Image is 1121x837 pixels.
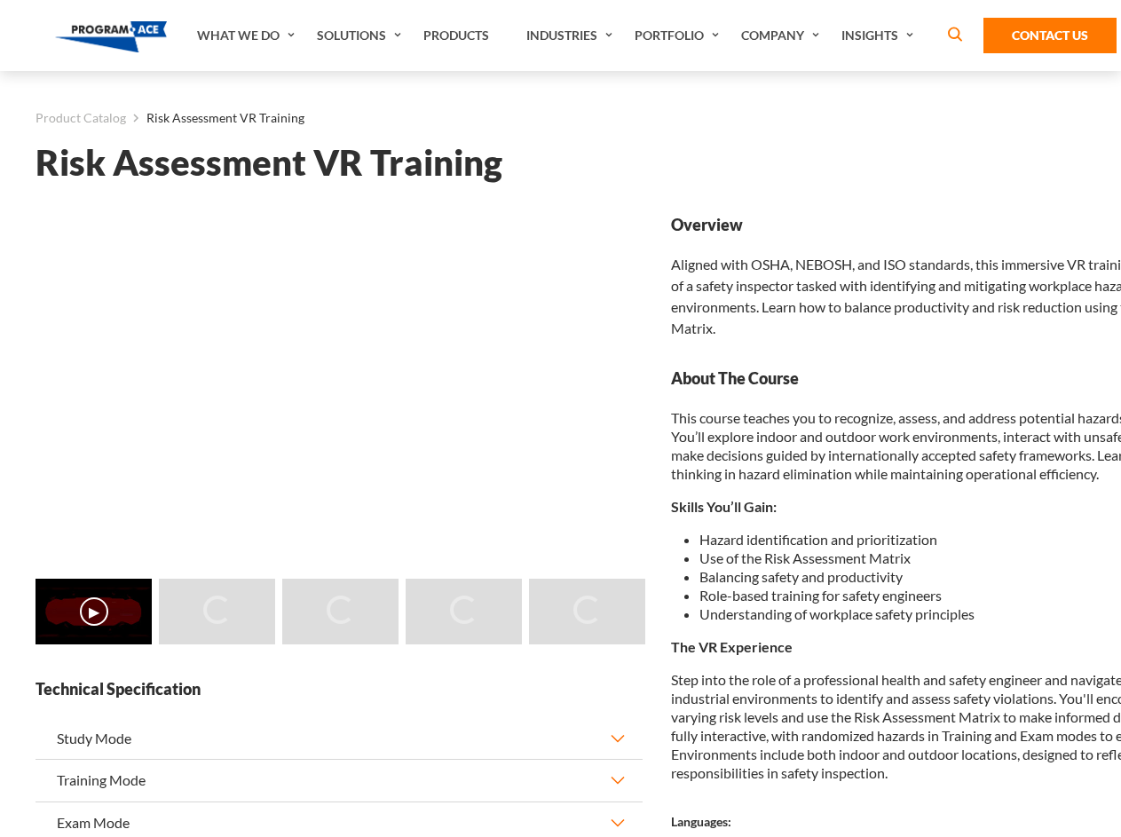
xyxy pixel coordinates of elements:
[36,107,126,130] a: Product Catalog
[80,597,108,626] button: ▶
[36,718,643,759] button: Study Mode
[36,214,643,556] iframe: Risk Assessment VR Training - Video 0
[36,678,643,700] strong: Technical Specification
[36,579,152,644] img: Risk Assessment VR Training - Video 0
[55,21,168,52] img: Program-Ace
[671,814,731,829] strong: Languages:
[36,760,643,801] button: Training Mode
[126,107,304,130] li: Risk Assessment VR Training
[983,18,1117,53] a: Contact Us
